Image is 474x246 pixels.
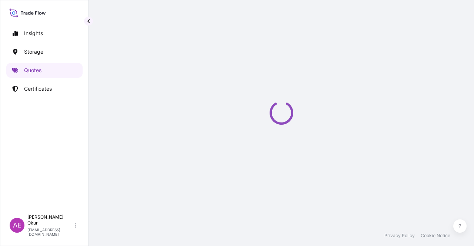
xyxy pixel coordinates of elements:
p: Insights [24,30,43,37]
p: Certificates [24,85,52,92]
a: Certificates [6,81,83,96]
p: Quotes [24,67,41,74]
a: Privacy Policy [384,233,415,239]
a: Cookie Notice [421,233,450,239]
a: Quotes [6,63,83,78]
p: [PERSON_NAME] Okur [27,214,73,226]
a: Insights [6,26,83,41]
a: Storage [6,44,83,59]
span: AE [13,222,21,229]
p: [EMAIL_ADDRESS][DOMAIN_NAME] [27,228,73,236]
p: Storage [24,48,43,55]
